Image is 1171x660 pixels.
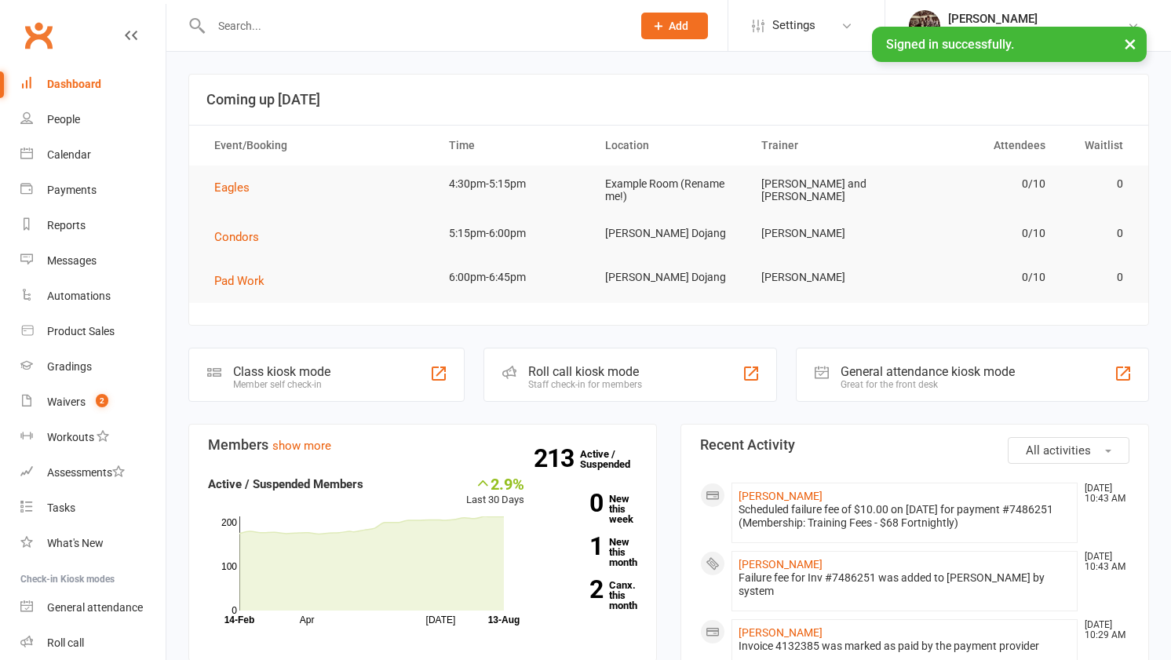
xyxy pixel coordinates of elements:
div: Reports [47,219,86,232]
span: Eagles [214,180,250,195]
div: Workouts [47,431,94,443]
div: Product Sales [47,325,115,337]
td: 0/10 [903,166,1060,202]
a: [PERSON_NAME] [739,558,823,571]
strong: 0 [548,491,603,515]
strong: 2 [548,578,603,601]
td: 0 [1060,259,1138,296]
div: Staff check-in for members [528,379,642,390]
td: 0/10 [903,215,1060,252]
div: 2.9% [466,475,524,492]
a: Reports [20,208,166,243]
div: [PERSON_NAME] [948,12,1127,26]
strong: 213 [534,447,580,470]
a: Payments [20,173,166,208]
div: What's New [47,537,104,549]
a: 0New this week [548,494,637,524]
div: Tasks [47,501,75,514]
div: Great for the front desk [841,379,1015,390]
div: Calendar [47,148,91,161]
div: Member self check-in [233,379,330,390]
td: [PERSON_NAME] [747,215,903,252]
a: Dashboard [20,67,166,102]
div: Assessments [47,466,125,479]
a: 1New this month [548,537,637,567]
span: Settings [772,8,815,43]
time: [DATE] 10:43 AM [1077,483,1129,504]
span: Condors [214,230,259,244]
div: Last 30 Days [466,475,524,509]
td: [PERSON_NAME] [747,259,903,296]
th: Trainer [747,126,903,166]
td: Example Room (Rename me!) [591,166,747,215]
div: Dashboard [47,78,101,90]
h3: Recent Activity [700,437,1129,453]
td: 0 [1060,215,1138,252]
td: 4:30pm-5:15pm [435,166,591,202]
h3: Coming up [DATE] [206,92,1131,108]
img: thumb_image1665806850.png [909,10,940,42]
span: Signed in successfully. [886,37,1014,52]
td: [PERSON_NAME] Dojang [591,215,747,252]
th: Attendees [903,126,1060,166]
div: Scheduled failure fee of $10.00 on [DATE] for payment #7486251 (Membership: Training Fees - $68 F... [739,503,1071,530]
div: General attendance [47,601,143,614]
a: Automations [20,279,166,314]
td: [PERSON_NAME] and [PERSON_NAME] [747,166,903,215]
a: [PERSON_NAME] [739,626,823,639]
th: Location [591,126,747,166]
th: Time [435,126,591,166]
span: All activities [1026,443,1091,458]
div: General attendance kiosk mode [841,364,1015,379]
button: Add [641,13,708,39]
td: 0 [1060,166,1138,202]
span: Pad Work [214,274,264,288]
strong: Active / Suspended Members [208,477,363,491]
div: Gradings [47,360,92,373]
strong: 1 [548,534,603,558]
a: show more [272,439,331,453]
button: Pad Work [214,272,275,290]
div: Invoice 4132385 was marked as paid by the payment provider [739,640,1071,653]
a: General attendance kiosk mode [20,590,166,625]
a: What's New [20,526,166,561]
a: Messages [20,243,166,279]
a: Calendar [20,137,166,173]
h3: Members [208,437,637,453]
div: Roll call [47,636,84,649]
a: Gradings [20,349,166,385]
th: Event/Booking [200,126,435,166]
span: 2 [96,394,108,407]
button: Condors [214,228,270,246]
a: 213Active / Suspended [580,437,649,481]
button: All activities [1008,437,1129,464]
a: Assessments [20,455,166,490]
td: 5:15pm-6:00pm [435,215,591,252]
span: Add [669,20,688,32]
input: Search... [206,15,621,37]
div: Payments [47,184,97,196]
div: People [47,113,80,126]
a: Product Sales [20,314,166,349]
a: Waivers 2 [20,385,166,420]
div: Kinetic Martial Arts [PERSON_NAME] [948,26,1127,40]
div: Failure fee for Inv #7486251 was added to [PERSON_NAME] by system [739,571,1071,598]
div: Roll call kiosk mode [528,364,642,379]
a: Clubworx [19,16,58,55]
a: 2Canx. this month [548,580,637,611]
div: Class kiosk mode [233,364,330,379]
div: Messages [47,254,97,267]
td: [PERSON_NAME] Dojang [591,259,747,296]
time: [DATE] 10:29 AM [1077,620,1129,640]
button: Eagles [214,178,261,197]
td: 6:00pm-6:45pm [435,259,591,296]
div: Waivers [47,396,86,408]
div: Automations [47,290,111,302]
td: 0/10 [903,259,1060,296]
a: People [20,102,166,137]
a: [PERSON_NAME] [739,490,823,502]
button: × [1116,27,1144,60]
a: Workouts [20,420,166,455]
time: [DATE] 10:43 AM [1077,552,1129,572]
a: Tasks [20,490,166,526]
